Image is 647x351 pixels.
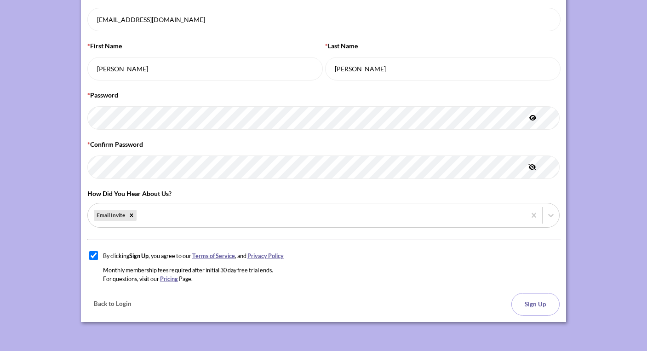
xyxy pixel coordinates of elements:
button: Sign Up [511,293,560,316]
label: Confirm Password [87,140,560,185]
label: Last Name [325,42,561,73]
button: *Password [529,114,536,122]
a: Privacy Policy [247,253,284,259]
p: Monthly membership fees required after initial 30 day free trial ends. For questions, visit our P... [103,266,284,284]
label: How did you hear about us? [87,190,560,228]
label: Password [87,91,560,136]
input: *Confirm Password [87,155,560,179]
button: Back to Login [87,293,138,315]
label: First Name [87,42,323,73]
input: *Last Name [325,57,561,81]
input: *Email [87,8,561,31]
button: *Confirm Password [528,163,536,172]
div: Remove Email Invite [126,210,137,221]
div: Email Invite [94,210,126,221]
p: By clicking , you agree to our , and [103,252,284,261]
input: How did you hear about us?Email InviteRemove Email Invite [138,211,140,220]
input: *First Name [87,57,323,81]
input: *Password [87,106,560,130]
a: Terms of Service [192,253,235,259]
a: Pricing [160,276,178,282]
a: Back to Login [87,293,138,316]
strong: Sign Up [129,253,149,259]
